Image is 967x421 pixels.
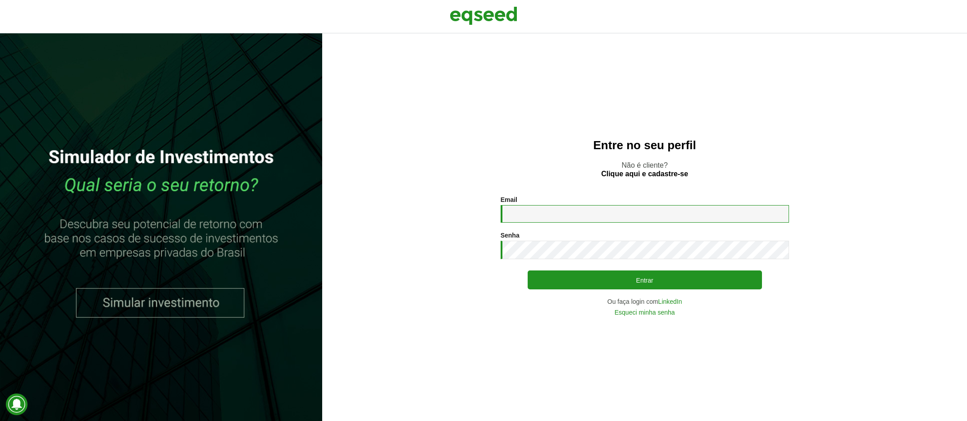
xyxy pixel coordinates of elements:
a: LinkedIn [658,298,682,305]
label: Email [501,197,517,203]
img: EqSeed Logo [450,5,517,27]
div: Ou faça login com [501,298,789,305]
a: Esqueci minha senha [615,309,675,316]
a: Clique aqui e cadastre-se [601,170,688,178]
label: Senha [501,232,520,238]
button: Entrar [528,270,762,289]
h2: Entre no seu perfil [340,139,949,152]
p: Não é cliente? [340,161,949,178]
